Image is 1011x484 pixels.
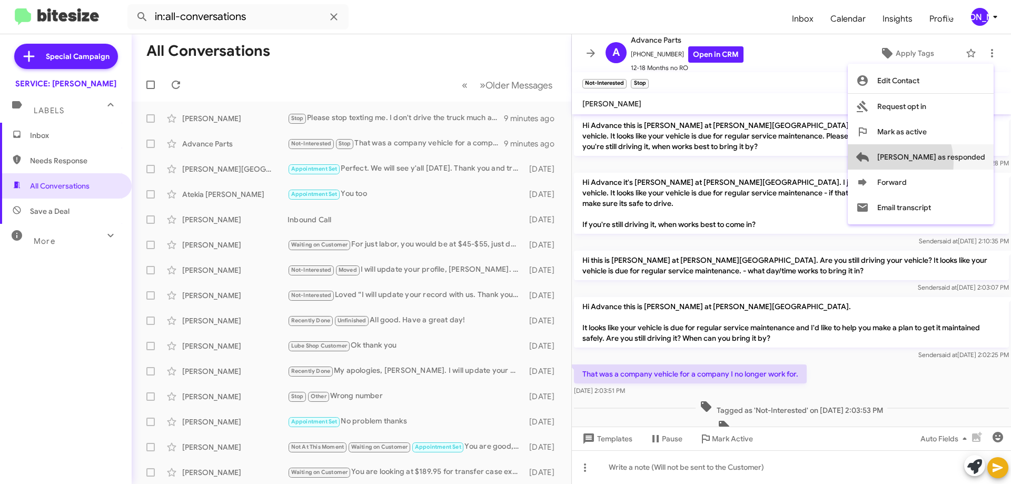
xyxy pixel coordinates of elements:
span: [PERSON_NAME] as responded [877,144,985,170]
span: Mark as active [877,119,927,144]
button: Email transcript [848,195,994,220]
span: Request opt in [877,94,926,119]
span: Edit Contact [877,68,919,93]
button: Forward [848,170,994,195]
